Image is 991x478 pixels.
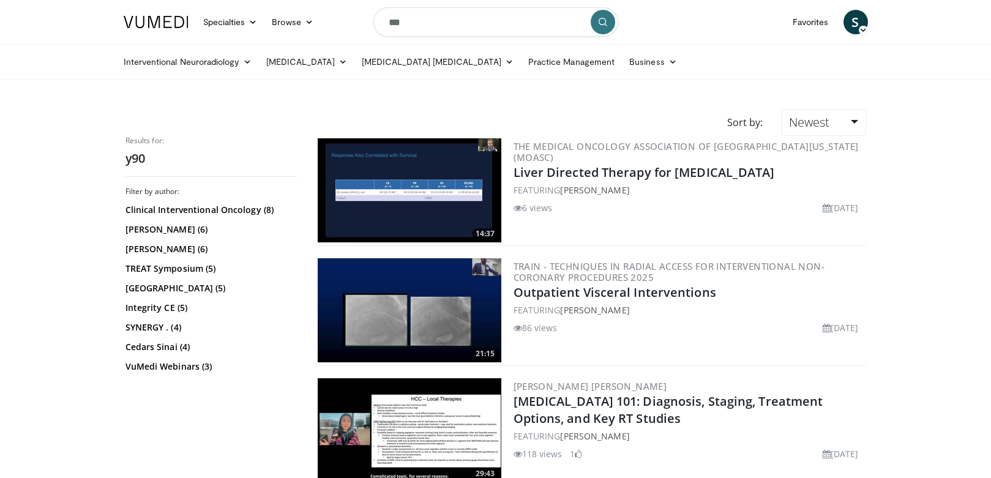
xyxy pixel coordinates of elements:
[125,360,294,373] a: VuMedi Webinars (3)
[125,321,294,334] a: SYNERGY . (4)
[125,341,294,353] a: Cedars Sinai (4)
[125,243,294,255] a: [PERSON_NAME] (6)
[823,201,859,214] li: [DATE]
[843,10,868,34] a: S
[514,284,716,301] a: Outpatient Visceral Interventions
[514,393,823,427] a: [MEDICAL_DATA] 101: Diagnosis, Staging, Treatment Options, and Key RT Studies
[318,258,501,362] img: 1c27c2ac-ec49-4db1-a54c-c13c07d2392d.300x170_q85_crop-smart_upscale.jpg
[354,50,521,74] a: [MEDICAL_DATA] [MEDICAL_DATA]
[124,16,189,28] img: VuMedi Logo
[718,109,772,136] div: Sort by:
[125,136,297,146] p: Results for:
[622,50,684,74] a: Business
[125,263,294,275] a: TREAT Symposium (5)
[259,50,354,74] a: [MEDICAL_DATA]
[514,164,775,181] a: Liver Directed Therapy for [MEDICAL_DATA]
[116,50,259,74] a: Interventional Neuroradiology
[196,10,265,34] a: Specialties
[514,140,859,163] a: The Medical Oncology Association of [GEOGRAPHIC_DATA][US_STATE] (MOASC)
[318,138,501,242] img: b74af89a-1999-44e1-bb30-f48abf8b9a51.300x170_q85_crop-smart_upscale.jpg
[472,228,498,239] span: 14:37
[560,304,629,316] a: [PERSON_NAME]
[514,447,563,460] li: 118 views
[514,201,553,214] li: 6 views
[789,114,829,130] span: Newest
[472,348,498,359] span: 21:15
[560,184,629,196] a: [PERSON_NAME]
[373,7,618,37] input: Search topics, interventions
[125,282,294,294] a: [GEOGRAPHIC_DATA] (5)
[514,430,864,443] div: FEATURING
[823,447,859,460] li: [DATE]
[264,10,321,34] a: Browse
[125,204,294,216] a: Clinical Interventional Oncology (8)
[318,258,501,362] a: 21:15
[521,50,622,74] a: Practice Management
[785,10,836,34] a: Favorites
[125,223,294,236] a: [PERSON_NAME] (6)
[514,304,864,316] div: FEATURING
[781,109,866,136] a: Newest
[823,321,859,334] li: [DATE]
[125,187,297,196] h3: Filter by author:
[570,447,582,460] li: 1
[514,184,864,196] div: FEATURING
[125,302,294,314] a: Integrity CE (5)
[514,380,667,392] a: [PERSON_NAME] [PERSON_NAME]
[318,138,501,242] a: 14:37
[514,260,825,283] a: TRAIN - Techniques in Radial Access for Interventional Non-coronary Procedures 2025
[560,430,629,442] a: [PERSON_NAME]
[514,321,558,334] li: 86 views
[125,151,297,166] h2: y90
